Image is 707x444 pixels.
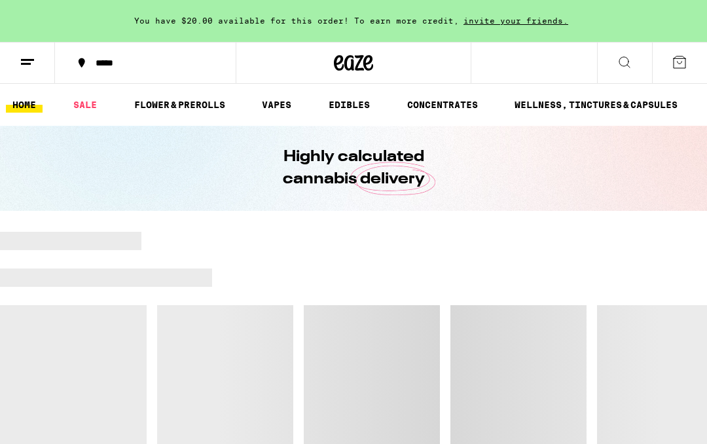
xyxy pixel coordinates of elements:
a: FLOWER & PREROLLS [128,97,232,113]
a: SALE [67,97,103,113]
a: CONCENTRATES [401,97,484,113]
a: HOME [6,97,43,113]
span: You have $20.00 available for this order! To earn more credit, [134,16,459,25]
a: EDIBLES [322,97,376,113]
a: WELLNESS, TINCTURES & CAPSULES [508,97,684,113]
h1: Highly calculated cannabis delivery [245,146,462,191]
span: invite your friends. [459,16,573,25]
a: VAPES [255,97,298,113]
